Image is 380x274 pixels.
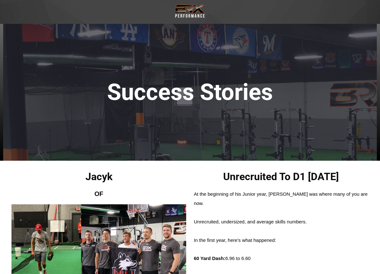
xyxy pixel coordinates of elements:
[194,256,251,261] span: 6.96 to 6.60
[194,237,276,243] span: In the first year, here's what happened:
[11,170,186,184] h2: Jacyk
[194,256,225,261] strong: 60 Yard Dash:
[174,3,206,19] img: Transparent Black BRX Logo White Performance Small
[194,170,369,184] h2: Unrecruited To D1 [DATE]
[194,191,368,206] span: At the beginning of his Junior year, [PERSON_NAME] was where many of you are now.
[194,219,307,224] span: Unrecruited, undersized, and average skills numbers.
[11,190,186,198] h2: OF
[107,79,273,106] span: Success Stories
